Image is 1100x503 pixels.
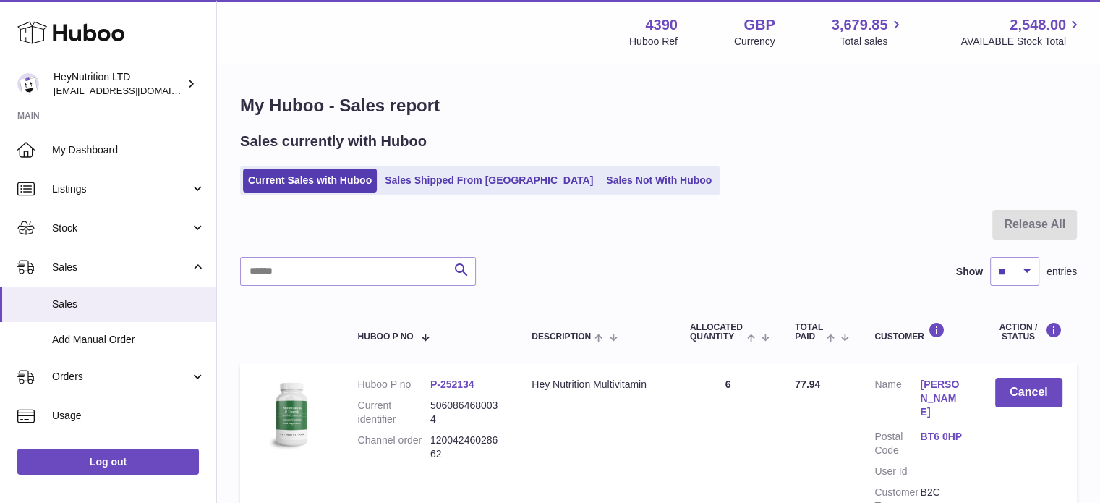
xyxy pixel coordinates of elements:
a: 2,548.00 AVAILABLE Stock Total [960,15,1083,48]
a: [PERSON_NAME] [920,378,965,419]
a: P-252134 [430,379,474,390]
span: Listings [52,182,190,196]
dd: 5060864680034 [430,399,503,426]
span: My Dashboard [52,143,205,157]
img: 43901725567377.jpeg [255,378,327,450]
span: Sales [52,261,190,274]
img: info@heynutrition.com [17,73,39,95]
strong: GBP [743,15,775,35]
a: 3,679.85 Total sales [832,15,905,48]
span: 77.94 [795,379,820,390]
div: Hey Nutrition Multivitamin [532,378,661,392]
dt: Name [874,378,920,423]
div: Action / Status [995,322,1062,342]
span: [EMAIL_ADDRESS][DOMAIN_NAME] [54,85,213,96]
span: Add Manual Order [52,333,205,347]
strong: 4390 [645,15,678,35]
span: Orders [52,370,190,384]
div: HeyNutrition LTD [54,70,184,98]
span: 2,548.00 [1010,15,1066,35]
div: Currency [734,35,775,48]
div: Customer [874,322,965,342]
span: Sales [52,297,205,311]
dt: Huboo P no [357,378,430,392]
div: Huboo Ref [629,35,678,48]
span: Huboo P no [357,332,413,342]
a: BT6 0HP [920,430,965,444]
span: ALLOCATED Quantity [690,323,743,342]
dt: Channel order [357,434,430,461]
dt: User Id [874,465,920,478]
a: Sales Not With Huboo [601,169,717,193]
span: AVAILABLE Stock Total [960,35,1083,48]
h1: My Huboo - Sales report [240,94,1077,117]
span: Total paid [795,323,823,342]
span: Stock [52,221,190,235]
a: Log out [17,449,199,475]
label: Show [956,265,983,279]
span: Total sales [840,35,904,48]
dt: Current identifier [357,399,430,426]
span: entries [1046,265,1077,279]
a: Current Sales with Huboo [243,169,377,193]
button: Cancel [995,378,1062,407]
h2: Sales currently with Huboo [240,132,427,151]
a: Sales Shipped From [GEOGRAPHIC_DATA] [380,169,598,193]
span: 3,679.85 [832,15,888,35]
span: Usage [52,409,205,423]
span: Description [532,332,591,342]
dt: Postal Code [874,430,920,457]
dd: 12004246028662 [430,434,503,461]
